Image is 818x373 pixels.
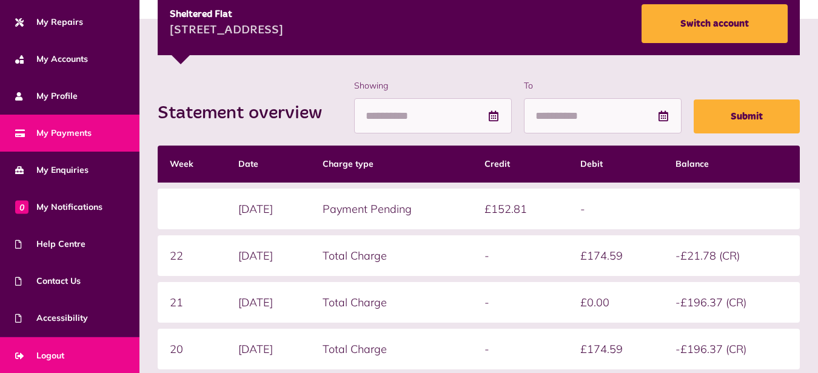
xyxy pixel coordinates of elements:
[158,282,226,323] td: 21
[472,282,568,323] td: -
[568,329,663,369] td: £174.59
[568,282,663,323] td: £0.00
[472,329,568,369] td: -
[15,349,64,362] span: Logout
[170,7,283,22] div: Sheltered Flat
[310,282,473,323] td: Total Charge
[568,146,663,183] th: Debit
[226,235,310,276] td: [DATE]
[226,189,310,229] td: [DATE]
[15,53,88,66] span: My Accounts
[158,329,226,369] td: 20
[472,189,568,229] td: £152.81
[663,235,800,276] td: -£21.78 (CR)
[15,200,28,213] span: 0
[158,235,226,276] td: 22
[15,127,92,139] span: My Payments
[694,99,800,133] button: Submit
[472,235,568,276] td: -
[158,146,226,183] th: Week
[310,235,473,276] td: Total Charge
[663,282,800,323] td: -£196.37 (CR)
[472,146,568,183] th: Credit
[310,146,473,183] th: Charge type
[158,102,334,124] h2: Statement overview
[663,146,800,183] th: Balance
[15,90,78,102] span: My Profile
[642,4,788,43] a: Switch account
[15,164,89,176] span: My Enquiries
[568,189,663,229] td: -
[310,189,473,229] td: Payment Pending
[310,329,473,369] td: Total Charge
[663,329,800,369] td: -£196.37 (CR)
[354,79,512,92] label: Showing
[15,238,85,250] span: Help Centre
[15,312,88,324] span: Accessibility
[15,275,81,287] span: Contact Us
[15,201,102,213] span: My Notifications
[170,22,283,40] div: [STREET_ADDRESS]
[226,329,310,369] td: [DATE]
[568,235,663,276] td: £174.59
[226,282,310,323] td: [DATE]
[15,16,83,29] span: My Repairs
[226,146,310,183] th: Date
[524,79,682,92] label: To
